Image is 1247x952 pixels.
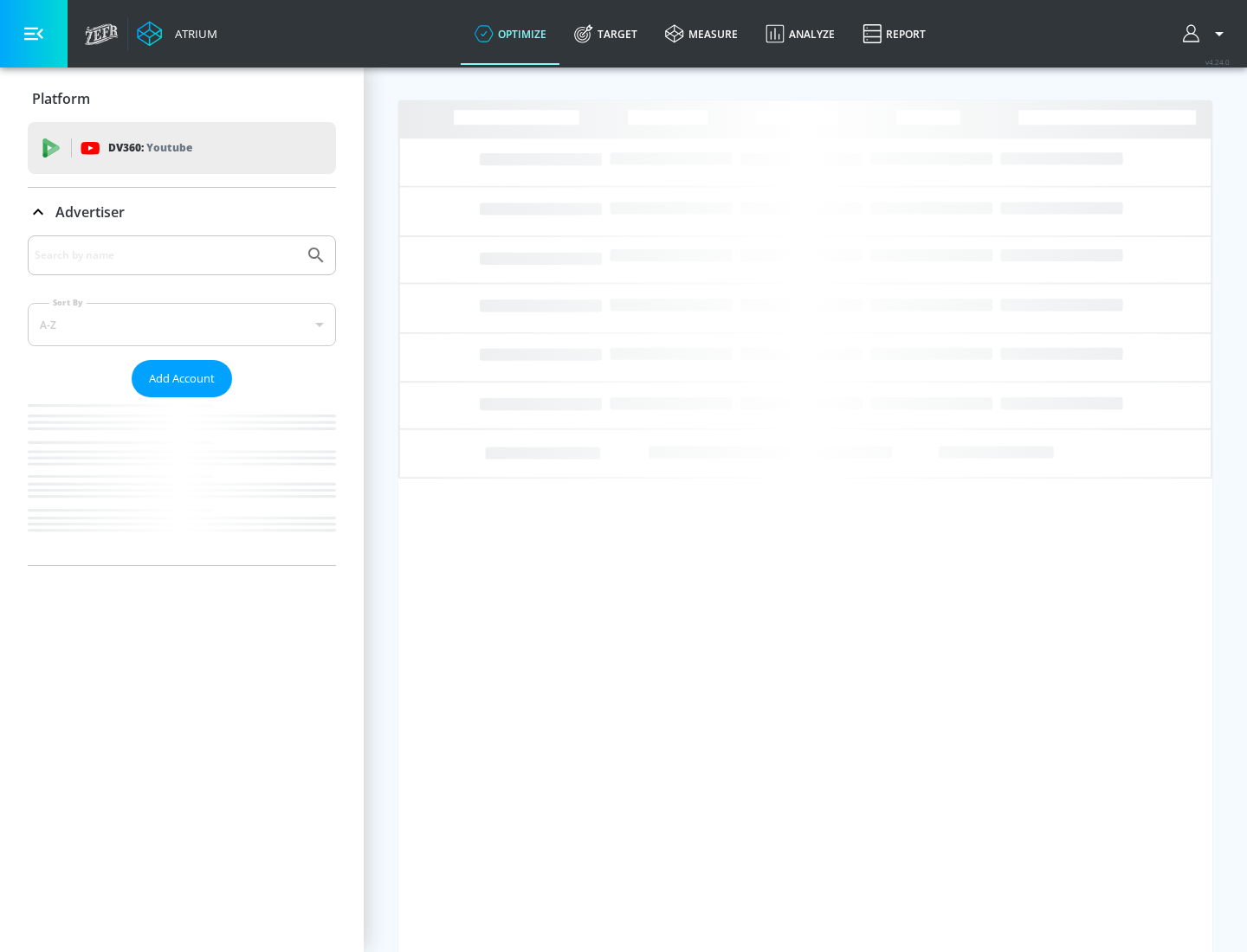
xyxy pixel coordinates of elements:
a: Report [849,3,940,65]
p: Advertiser [55,203,125,222]
a: Target [560,3,651,65]
a: measure [651,3,752,65]
nav: list of Advertiser [28,397,336,565]
label: Sort By [49,297,87,308]
input: Search by name [35,244,297,267]
span: Add Account [149,369,215,389]
a: Atrium [137,21,217,47]
div: Atrium [168,26,217,42]
div: Advertiser [28,235,336,565]
p: Platform [32,89,90,108]
p: DV360: [108,138,192,158]
div: Advertiser [28,188,336,236]
div: A-Z [28,303,336,346]
div: Platform [28,74,336,123]
a: Analyze [752,3,849,65]
button: Add Account [132,360,232,397]
a: optimize [461,3,560,65]
span: v 4.24.0 [1205,57,1230,67]
div: DV360: Youtube [28,122,336,174]
p: Youtube [146,138,192,157]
